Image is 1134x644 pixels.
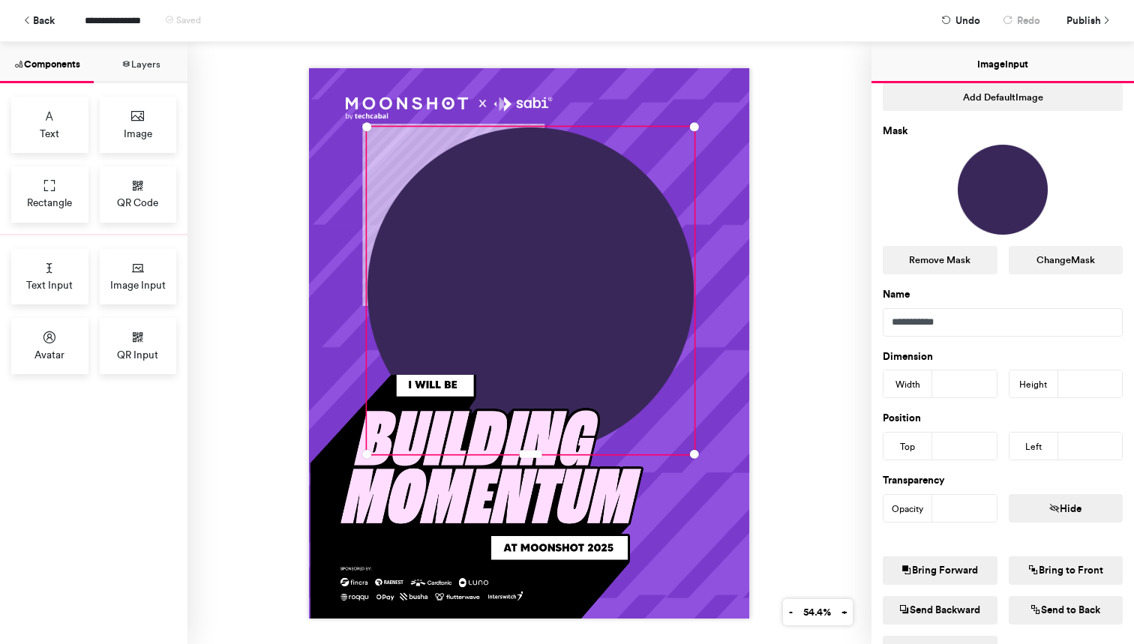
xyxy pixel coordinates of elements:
button: Remove Mask [883,246,997,274]
span: Text Input [26,277,73,292]
button: Image Input [871,42,1134,83]
div: Top [883,433,932,461]
label: Dimension [883,349,933,364]
span: QR Code [117,195,158,210]
label: Transparency [883,473,945,488]
button: ChangeMask [1009,246,1123,274]
label: Position [883,411,921,426]
button: Bring to Front [1009,556,1123,585]
span: Text [40,126,59,141]
button: Layers [94,42,187,83]
label: Name [883,287,910,302]
span: Image [124,126,152,141]
span: Image Input [110,277,166,292]
button: Back [15,7,62,34]
button: Publish [1055,7,1119,34]
button: 54.4% [797,599,836,625]
span: QR Input [117,347,158,362]
button: Send Backward [883,596,997,625]
iframe: Drift Widget Chat Controller [1059,569,1116,626]
button: Hide [1009,494,1123,523]
span: Rectangle [27,195,72,210]
button: Send to Back [1009,596,1123,625]
button: Bring Forward [883,556,997,585]
div: Opacity [883,495,932,523]
div: Width [883,370,932,399]
span: Publish [1066,7,1101,34]
button: + [835,599,853,625]
button: Add DefaultImage [883,82,1123,111]
span: Avatar [34,347,64,362]
div: Height [1009,370,1058,399]
button: Undo [934,7,988,34]
button: - [783,599,798,625]
span: Undo [955,7,980,34]
span: Saved [176,15,201,25]
label: Mask [883,124,908,139]
div: Left [1009,433,1058,461]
